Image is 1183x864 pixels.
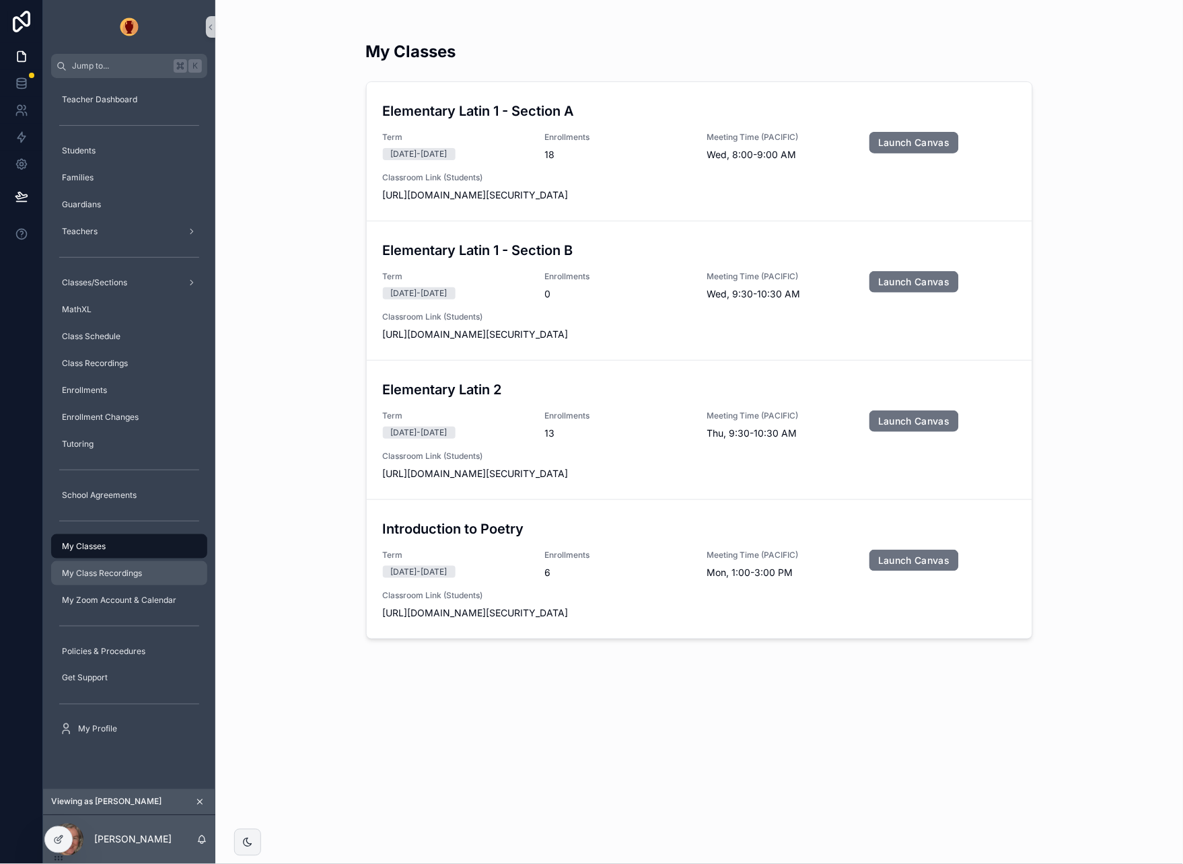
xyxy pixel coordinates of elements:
span: Enrollment Changes [62,412,139,423]
span: Classroom Link (Students) [383,312,854,322]
span: Viewing as [PERSON_NAME] [51,797,162,807]
span: My Zoom Account & Calendar [62,595,176,606]
a: Elementary Latin 1 - Section ATerm[DATE]-[DATE]Enrollments18Meeting Time (PACIFIC)Wed, 8:00-9:00 ... [367,82,1032,221]
span: MathXL [62,304,92,315]
span: Families [62,172,94,183]
span: Get Support [62,673,108,684]
a: Families [51,166,207,190]
a: My Zoom Account & Calendar [51,588,207,612]
a: Enrollment Changes [51,405,207,429]
a: My Profile [51,717,207,742]
span: 0 [545,287,691,301]
a: Classes/Sections [51,271,207,295]
span: Enrollments [545,132,691,143]
span: Term [383,410,529,421]
span: Enrollments [545,410,691,421]
span: Term [383,550,529,561]
span: Classroom Link (Students) [383,590,854,601]
a: My Classes [51,534,207,559]
span: Term [383,132,529,143]
a: Launch Canvas [869,271,959,293]
span: Students [62,145,96,156]
a: Policies & Procedures [51,639,207,663]
a: Students [51,139,207,163]
h2: My Classes [366,40,456,63]
a: Elementary Latin 1 - Section BTerm[DATE]-[DATE]Enrollments0Meeting Time (PACIFIC)Wed, 9:30-10:30 ... [367,221,1032,360]
span: Tutoring [62,439,94,449]
span: Meeting Time (PACIFIC) [707,132,853,143]
span: Meeting Time (PACIFIC) [707,410,853,421]
span: Thu, 9:30-10:30 AM [707,427,853,440]
a: Class Recordings [51,351,207,375]
div: [DATE]-[DATE] [391,287,447,299]
h3: Elementary Latin 1 - Section A [383,101,1016,121]
span: 6 [545,566,691,579]
span: [URL][DOMAIN_NAME][SECURITY_DATA] [383,467,854,480]
a: Launch Canvas [869,550,959,571]
button: Jump to...K [51,54,207,78]
a: MathXL [51,297,207,322]
span: Classroom Link (Students) [383,172,854,183]
div: [DATE]-[DATE] [391,148,447,160]
p: [PERSON_NAME] [94,833,172,847]
span: Enrollments [545,271,691,282]
a: My Class Recordings [51,561,207,585]
a: Get Support [51,666,207,690]
a: Launch Canvas [869,410,959,432]
a: School Agreements [51,483,207,507]
h3: Introduction to Poetry [383,519,1016,539]
span: Meeting Time (PACIFIC) [707,271,853,282]
span: Class Recordings [62,358,128,369]
span: Classroom Link (Students) [383,451,854,462]
h3: Elementary Latin 1 - Section B [383,240,1016,260]
span: My Class Recordings [62,568,142,579]
h3: Elementary Latin 2 [383,380,1016,400]
span: Mon, 1:00-3:00 PM [707,566,853,579]
div: scrollable content [43,78,215,759]
span: 13 [545,427,691,440]
span: Term [383,271,529,282]
a: Teacher Dashboard [51,87,207,112]
span: Enrollments [545,550,691,561]
span: Wed, 9:30-10:30 AM [707,287,853,301]
a: Launch Canvas [869,132,959,153]
a: Teachers [51,219,207,244]
span: Policies & Procedures [62,646,145,657]
div: [DATE]-[DATE] [391,427,447,439]
span: My Profile [78,724,117,735]
a: Guardians [51,192,207,217]
span: School Agreements [62,490,137,501]
img: App logo [118,16,140,38]
span: [URL][DOMAIN_NAME][SECURITY_DATA] [383,188,854,202]
span: My Classes [62,541,106,552]
span: K [190,61,201,71]
span: Class Schedule [62,331,120,342]
span: Meeting Time (PACIFIC) [707,550,853,561]
a: Tutoring [51,432,207,456]
a: Introduction to PoetryTerm[DATE]-[DATE]Enrollments6Meeting Time (PACIFIC)Mon, 1:00-3:00 PMLaunch ... [367,499,1032,639]
a: Elementary Latin 2Term[DATE]-[DATE]Enrollments13Meeting Time (PACIFIC)Thu, 9:30-10:30 AMLaunch Ca... [367,360,1032,499]
span: Enrollments [62,385,107,396]
span: Wed, 8:00-9:00 AM [707,148,853,161]
a: Enrollments [51,378,207,402]
span: 18 [545,148,691,161]
span: Guardians [62,199,101,210]
span: Teacher Dashboard [62,94,137,105]
a: Class Schedule [51,324,207,349]
span: [URL][DOMAIN_NAME][SECURITY_DATA] [383,328,854,341]
div: [DATE]-[DATE] [391,566,447,578]
span: Classes/Sections [62,277,127,288]
span: [URL][DOMAIN_NAME][SECURITY_DATA] [383,606,854,620]
span: Teachers [62,226,98,237]
span: Jump to... [72,61,168,71]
